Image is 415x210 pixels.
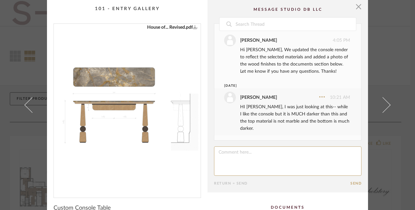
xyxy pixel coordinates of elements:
a: House of... Revised.pdf [147,24,197,31]
div: [DATE] [224,83,338,88]
img: 3af0a5a2-7494-42fc-819c-a33536aa9f58_1000x1000.jpg [54,24,201,192]
input: Search Thread [235,18,356,31]
div: HI [PERSON_NAME], I was just looking at this-- while I like the console but it is MUCH darker tha... [240,103,350,132]
div: 0 [54,24,201,192]
div: [PERSON_NAME] [240,37,277,44]
div: Hi [PERSON_NAME], We updated the console render to reflect the selected materials and added a pho... [240,46,350,75]
div: 4:05 PM [224,35,350,46]
div: 10:21 AM [224,92,350,103]
div: [PERSON_NAME] [240,94,277,101]
div: Return = Send [214,181,350,186]
button: Send [350,181,361,186]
